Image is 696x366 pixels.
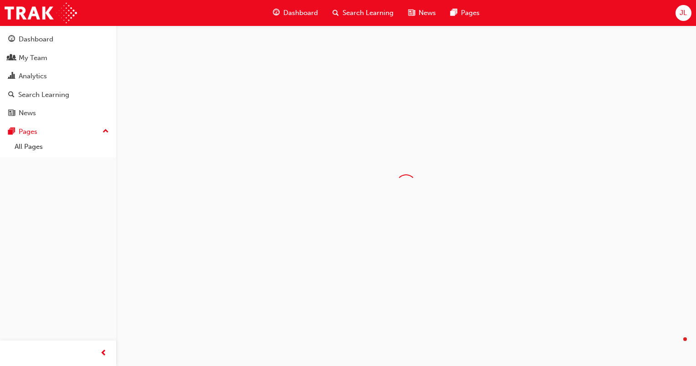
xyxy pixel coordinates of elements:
span: guage-icon [8,36,15,44]
div: Dashboard [19,34,53,45]
span: search-icon [8,91,15,99]
a: pages-iconPages [443,4,487,22]
button: DashboardMy TeamAnalyticsSearch LearningNews [4,29,113,123]
a: My Team [4,50,113,66]
span: chart-icon [8,72,15,81]
a: News [4,105,113,122]
span: search-icon [333,7,339,19]
div: Pages [19,127,37,137]
iframe: Intercom live chat [665,335,687,357]
a: All Pages [11,140,113,154]
span: News [419,8,436,18]
span: news-icon [408,7,415,19]
button: Pages [4,123,113,140]
span: pages-icon [450,7,457,19]
span: pages-icon [8,128,15,136]
a: guage-iconDashboard [266,4,325,22]
span: news-icon [8,109,15,117]
span: Pages [461,8,480,18]
a: Search Learning [4,86,113,103]
span: guage-icon [273,7,280,19]
a: search-iconSearch Learning [325,4,401,22]
span: JL [680,8,687,18]
a: Dashboard [4,31,113,48]
img: Trak [5,3,77,23]
a: Analytics [4,68,113,85]
span: up-icon [102,126,109,137]
div: Search Learning [18,90,69,100]
span: prev-icon [100,348,107,359]
span: people-icon [8,54,15,62]
div: News [19,108,36,118]
span: Search Learning [343,8,394,18]
div: Analytics [19,71,47,81]
button: JL [676,5,691,21]
span: Dashboard [283,8,318,18]
div: My Team [19,53,47,63]
a: news-iconNews [401,4,443,22]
